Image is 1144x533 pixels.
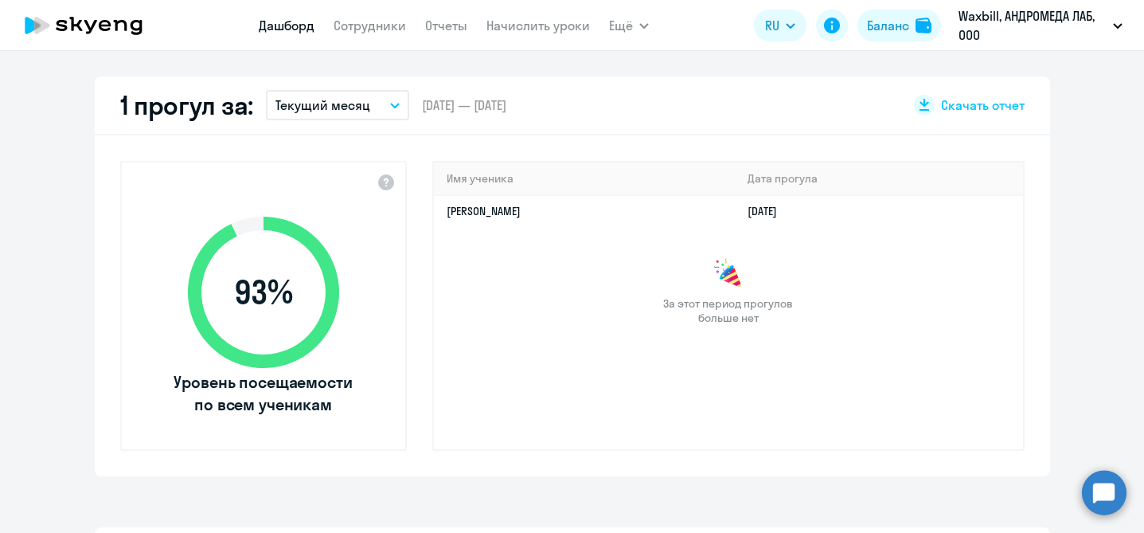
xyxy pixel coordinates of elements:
[951,6,1130,45] button: Waxbill, АНДРОМЕДА ЛАБ, ООО
[334,18,406,33] a: Сотрудники
[266,90,409,120] button: Текущий месяц
[259,18,314,33] a: Дашборд
[609,10,649,41] button: Ещё
[754,10,806,41] button: RU
[120,89,253,121] h2: 1 прогул за:
[735,163,1022,195] th: Дата прогула
[425,18,467,33] a: Отчеты
[916,18,931,33] img: balance
[447,204,521,218] a: [PERSON_NAME]
[609,16,633,35] span: Ещё
[434,163,736,195] th: Имя ученика
[713,258,744,290] img: congrats
[486,18,590,33] a: Начислить уроки
[867,16,909,35] div: Баланс
[857,10,941,41] button: Балансbalance
[941,96,1025,114] span: Скачать отчет
[275,96,370,115] p: Текущий месяц
[959,6,1107,45] p: Waxbill, АНДРОМЕДА ЛАБ, ООО
[172,273,355,312] span: 93 %
[172,371,355,416] span: Уровень посещаемости по всем ученикам
[765,16,779,35] span: RU
[662,296,795,325] span: За этот период прогулов больше нет
[748,204,790,218] a: [DATE]
[422,96,506,114] span: [DATE] — [DATE]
